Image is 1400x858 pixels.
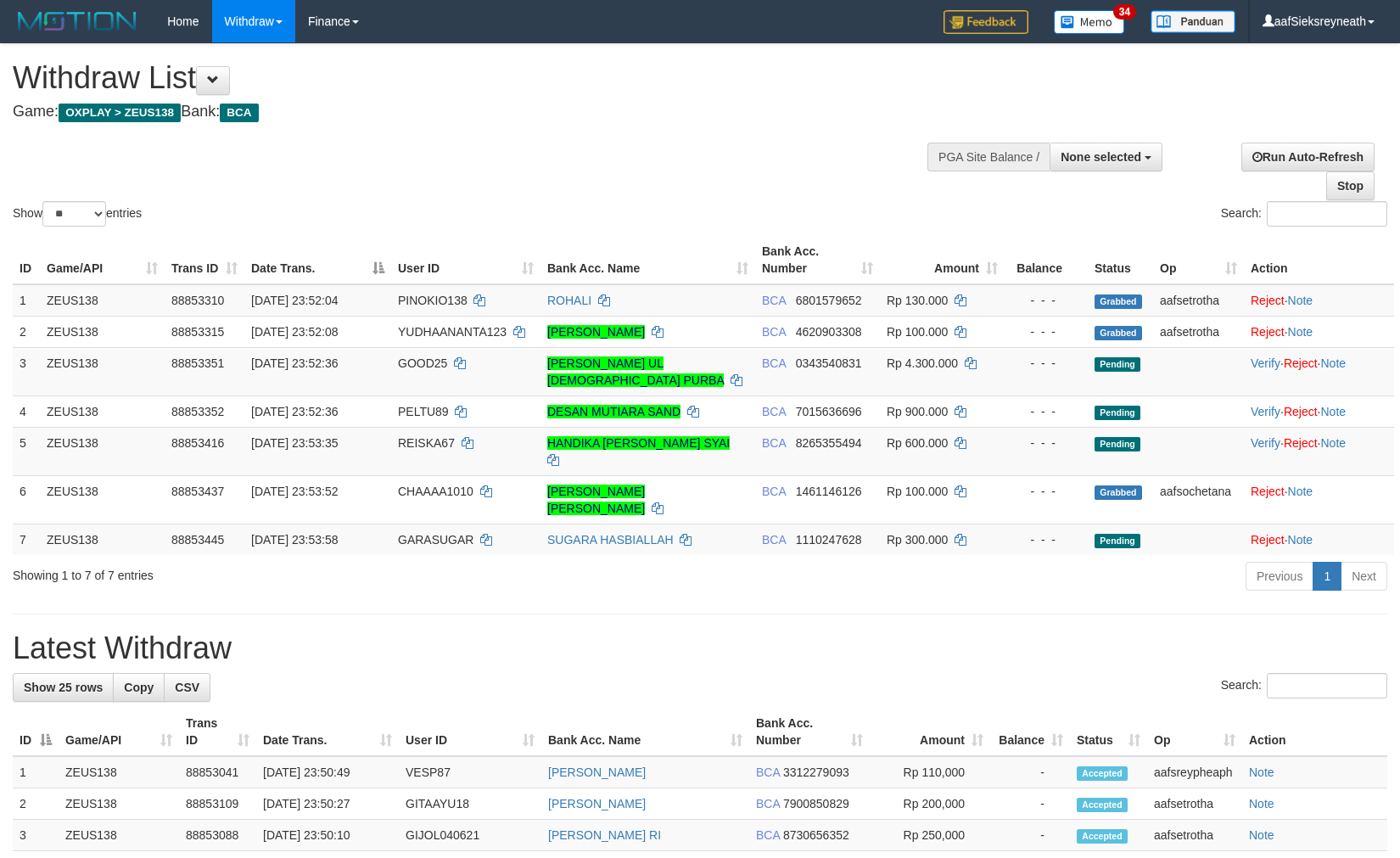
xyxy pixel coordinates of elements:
td: 5 [13,427,40,475]
a: Copy [113,673,165,702]
span: 88853351 [171,356,224,370]
a: Verify [1251,405,1280,418]
span: BCA [762,485,786,498]
div: - - - [1011,531,1081,548]
span: Accepted [1077,798,1128,812]
td: ZEUS138 [59,756,179,788]
td: · [1244,475,1394,524]
span: Copy 6801579652 to clipboard [796,294,862,307]
span: Copy 4620903308 to clipboard [796,325,862,339]
span: [DATE] 23:53:52 [251,485,338,498]
td: ZEUS138 [40,475,165,524]
span: BCA [762,436,786,450]
span: CSV [175,681,199,694]
a: [PERSON_NAME] UL [DEMOGRAPHIC_DATA] PURBA [547,356,724,387]
td: GITAAYU18 [399,788,541,820]
th: Game/API: activate to sort column ascending [59,708,179,756]
th: Trans ID: activate to sort column ascending [165,236,244,284]
a: Run Auto-Refresh [1241,143,1375,171]
span: 88853352 [171,405,224,418]
th: Balance: activate to sort column ascending [990,708,1070,756]
td: 4 [13,395,40,427]
img: MOTION_logo.png [13,8,142,34]
a: CSV [164,673,210,702]
th: ID [13,236,40,284]
td: Rp 250,000 [870,820,990,851]
th: Date Trans.: activate to sort column ascending [256,708,399,756]
img: Feedback.jpg [944,10,1028,34]
span: Pending [1095,437,1140,451]
a: Reject [1284,436,1318,450]
td: · [1244,284,1394,317]
span: BCA [762,405,786,418]
span: 88853315 [171,325,224,339]
span: BCA [756,828,780,842]
span: PELTU89 [398,405,449,418]
span: Rp 900.000 [887,405,948,418]
span: BCA [220,104,258,122]
span: YUDHAANANTA123 [398,325,507,339]
a: Note [1320,436,1346,450]
button: None selected [1050,143,1162,171]
td: aafsochetana [1153,475,1244,524]
th: Op: activate to sort column ascending [1153,236,1244,284]
input: Search: [1267,201,1387,227]
span: Copy 8265355494 to clipboard [796,436,862,450]
div: PGA Site Balance / [927,143,1050,171]
span: Copy 8730656352 to clipboard [783,828,849,842]
span: [DATE] 23:52:36 [251,405,338,418]
a: Verify [1251,356,1280,370]
span: 88853310 [171,294,224,307]
a: ROHALI [547,294,591,307]
a: Reject [1251,533,1285,547]
a: [PERSON_NAME] RI [548,828,661,842]
a: Reject [1251,325,1285,339]
span: Rp 4.300.000 [887,356,958,370]
span: GOOD25 [398,356,447,370]
td: Rp 110,000 [870,756,990,788]
th: Game/API: activate to sort column ascending [40,236,165,284]
span: Grabbed [1095,485,1142,500]
span: PINOKIO138 [398,294,468,307]
label: Search: [1221,201,1387,227]
td: ZEUS138 [40,427,165,475]
th: Amount: activate to sort column ascending [870,708,990,756]
span: Accepted [1077,766,1128,781]
span: BCA [762,294,786,307]
span: REISKA67 [398,436,455,450]
td: 88853041 [179,756,256,788]
td: [DATE] 23:50:49 [256,756,399,788]
img: Button%20Memo.svg [1054,10,1125,34]
td: 3 [13,347,40,395]
td: 88853109 [179,788,256,820]
td: 3 [13,820,59,851]
span: Pending [1095,406,1140,420]
span: Rp 130.000 [887,294,948,307]
td: ZEUS138 [40,524,165,555]
a: Previous [1246,562,1313,591]
span: [DATE] 23:53:35 [251,436,338,450]
td: [DATE] 23:50:27 [256,788,399,820]
th: Status [1088,236,1153,284]
td: aafsetrotha [1153,316,1244,347]
select: Showentries [42,201,106,227]
th: Op: activate to sort column ascending [1147,708,1242,756]
td: ZEUS138 [59,820,179,851]
span: Rp 600.000 [887,436,948,450]
span: Copy 1461146126 to clipboard [796,485,862,498]
td: ZEUS138 [40,316,165,347]
span: 34 [1113,4,1136,20]
a: [PERSON_NAME] [PERSON_NAME] [547,485,645,515]
span: [DATE] 23:52:04 [251,294,338,307]
div: - - - [1011,355,1081,372]
img: panduan.png [1151,10,1235,33]
td: GIJOL040621 [399,820,541,851]
td: · [1244,316,1394,347]
td: 6 [13,475,40,524]
td: 88853088 [179,820,256,851]
h1: Withdraw List [13,61,916,95]
td: VESP87 [399,756,541,788]
div: - - - [1011,435,1081,451]
th: Date Trans.: activate to sort column descending [244,236,391,284]
td: aafsreypheaph [1147,756,1242,788]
